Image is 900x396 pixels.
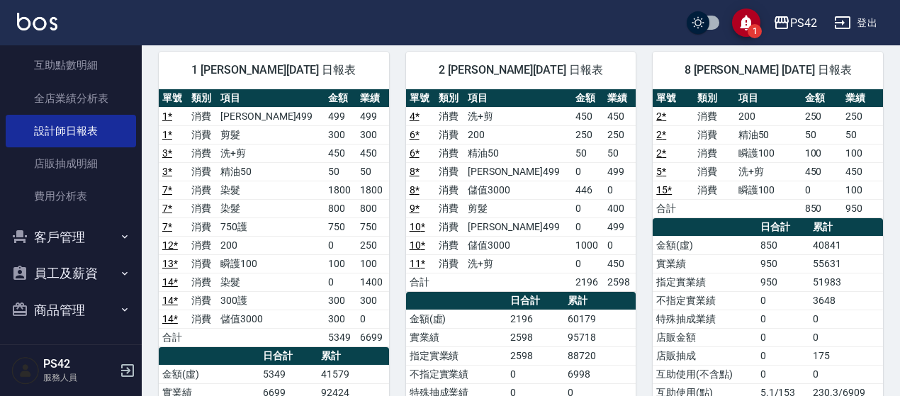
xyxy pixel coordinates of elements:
td: 0 [325,236,356,254]
td: 0 [507,365,565,383]
button: 員工及薪資 [6,255,136,292]
td: 消費 [694,144,735,162]
td: 60179 [564,310,636,328]
th: 金額 [801,89,843,108]
td: 實業績 [653,254,756,273]
td: 0 [572,162,604,181]
td: 499 [325,107,356,125]
td: 消費 [694,125,735,144]
td: 儲值3000 [217,310,325,328]
td: 300 [356,291,388,310]
table: a dense table [159,89,389,347]
td: 0 [757,291,809,310]
td: 250 [842,107,883,125]
th: 日合計 [757,218,809,237]
td: 0 [356,310,388,328]
td: 450 [325,144,356,162]
a: 互助點數明細 [6,49,136,81]
td: 精油50 [735,125,801,144]
td: 精油50 [464,144,572,162]
td: 不指定實業績 [653,291,756,310]
td: 實業績 [406,328,507,346]
td: 400 [604,199,636,217]
td: 0 [325,273,356,291]
img: Logo [17,13,57,30]
td: 2598 [507,346,565,365]
td: 消費 [435,181,464,199]
th: 類別 [188,89,217,108]
td: 染髮 [217,273,325,291]
td: 消費 [188,125,217,144]
td: 洗+剪 [464,107,572,125]
th: 累計 [809,218,883,237]
td: 3648 [809,291,883,310]
td: 消費 [435,125,464,144]
td: 800 [325,199,356,217]
td: 消費 [188,181,217,199]
td: [PERSON_NAME]499 [464,217,572,236]
td: 175 [809,346,883,365]
a: 費用分析表 [6,180,136,213]
td: 300 [325,310,356,328]
td: 100 [842,181,883,199]
td: 精油50 [217,162,325,181]
td: 750 [325,217,356,236]
td: 消費 [188,254,217,273]
td: 消費 [188,107,217,125]
td: 300護 [217,291,325,310]
td: 1000 [572,236,604,254]
td: 合計 [653,199,694,217]
td: 55631 [809,254,883,273]
td: 2598 [604,273,636,291]
td: 消費 [694,181,735,199]
td: 瞬護100 [735,181,801,199]
td: 瞬護100 [735,144,801,162]
td: 450 [572,107,604,125]
span: 1 [PERSON_NAME][DATE] 日報表 [176,63,372,77]
td: 450 [604,254,636,273]
td: 消費 [188,273,217,291]
td: 0 [757,310,809,328]
td: 250 [356,236,388,254]
td: 店販金額 [653,328,756,346]
td: 50 [604,144,636,162]
td: 0 [572,254,604,273]
th: 項目 [735,89,801,108]
td: 950 [757,273,809,291]
td: 消費 [188,236,217,254]
td: 300 [325,291,356,310]
td: 50 [801,125,843,144]
td: 0 [809,328,883,346]
td: 499 [604,217,636,236]
td: 0 [572,199,604,217]
td: 1800 [356,181,388,199]
td: 950 [757,254,809,273]
td: 消費 [435,144,464,162]
td: 消費 [435,236,464,254]
td: 消費 [188,310,217,328]
button: 客戶管理 [6,219,136,256]
td: 5349 [325,328,356,346]
p: 服務人員 [43,371,116,384]
td: 1400 [356,273,388,291]
td: 0 [604,236,636,254]
td: 750護 [217,217,325,236]
th: 單號 [653,89,694,108]
td: 850 [757,236,809,254]
th: 單號 [159,89,188,108]
td: 100 [801,144,843,162]
td: 消費 [694,162,735,181]
td: 300 [325,125,356,144]
td: 40841 [809,236,883,254]
td: 特殊抽成業績 [653,310,756,328]
td: 消費 [435,217,464,236]
td: 消費 [188,162,217,181]
button: PS42 [767,9,823,38]
td: 50 [842,125,883,144]
th: 累計 [317,347,389,366]
td: 金額(虛) [159,365,259,383]
td: 儲值3000 [464,181,572,199]
td: 互助使用(不含點) [653,365,756,383]
td: 消費 [188,144,217,162]
td: 2598 [507,328,565,346]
